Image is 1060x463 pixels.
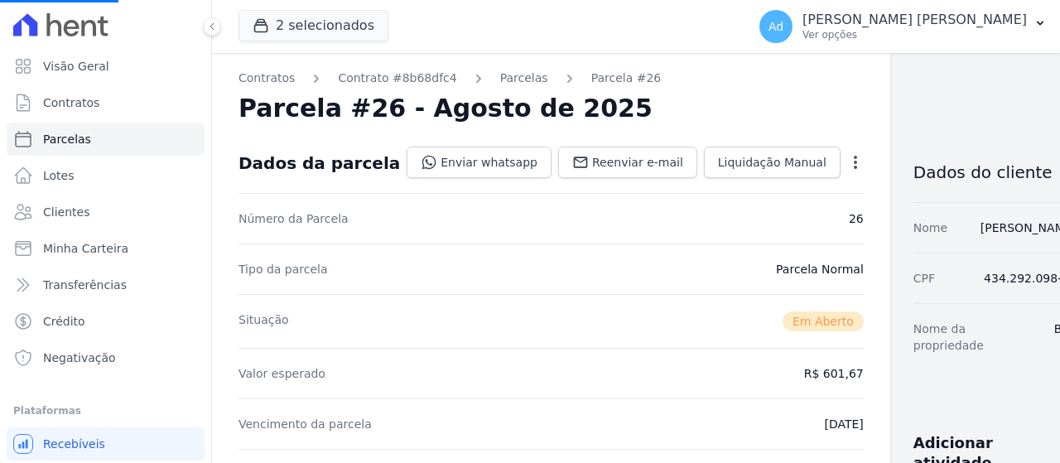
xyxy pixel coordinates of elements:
[592,154,683,171] span: Reenviar e-mail
[804,365,864,382] dd: R$ 601,67
[238,416,372,432] dt: Vencimento da parcela
[913,270,935,287] dt: CPF
[43,350,116,366] span: Negativação
[238,70,295,87] a: Contratos
[238,94,653,123] h2: Parcela #26 - Agosto de 2025
[238,70,864,87] nav: Breadcrumb
[7,341,205,374] a: Negativação
[7,123,205,156] a: Parcelas
[43,204,89,220] span: Clientes
[43,277,127,293] span: Transferências
[7,195,205,229] a: Clientes
[7,305,205,338] a: Crédito
[7,50,205,83] a: Visão Geral
[783,311,864,331] span: Em Aberto
[802,12,1027,28] p: [PERSON_NAME] [PERSON_NAME]
[704,147,841,178] a: Liquidação Manual
[43,313,85,330] span: Crédito
[43,436,105,452] span: Recebíveis
[802,28,1027,41] p: Ver opções
[591,70,662,87] a: Parcela #26
[238,210,349,227] dt: Número da Parcela
[849,210,864,227] dd: 26
[43,58,109,75] span: Visão Geral
[7,86,205,119] a: Contratos
[407,147,552,178] a: Enviar whatsapp
[7,232,205,265] a: Minha Carteira
[776,261,864,277] dd: Parcela Normal
[7,268,205,301] a: Transferências
[238,10,388,41] button: 2 selecionados
[43,240,128,257] span: Minha Carteira
[43,131,91,147] span: Parcelas
[238,261,328,277] dt: Tipo da parcela
[913,321,1027,354] dt: Nome da propriedade
[7,159,205,192] a: Lotes
[338,70,456,87] a: Contrato #8b68dfc4
[746,3,1060,50] button: Ad [PERSON_NAME] [PERSON_NAME] Ver opções
[500,70,548,87] a: Parcelas
[43,94,99,111] span: Contratos
[824,416,863,432] dd: [DATE]
[238,153,400,173] div: Dados da parcela
[13,401,198,421] div: Plataformas
[718,154,826,171] span: Liquidação Manual
[238,365,325,382] dt: Valor esperado
[768,21,783,32] span: Ad
[43,167,75,184] span: Lotes
[558,147,697,178] a: Reenviar e-mail
[913,219,947,236] dt: Nome
[238,311,289,331] dt: Situação
[7,427,205,461] a: Recebíveis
